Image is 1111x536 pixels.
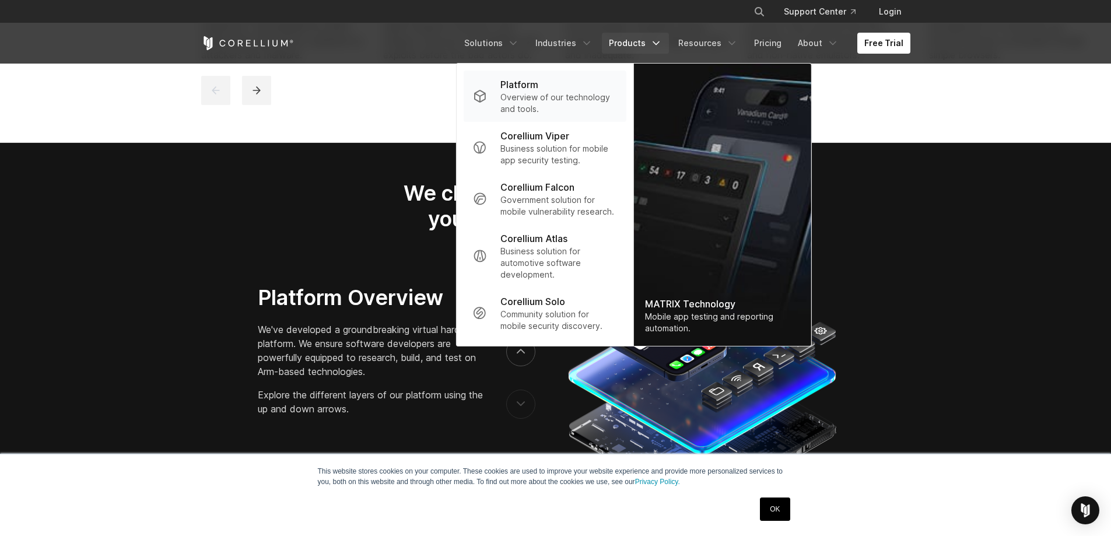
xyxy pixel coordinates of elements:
a: Solutions [457,33,526,54]
p: Corellium Solo [500,295,565,309]
h2: We change what's possible, so you can build what's next. [384,180,727,232]
a: About [791,33,846,54]
a: Free Trial [857,33,910,54]
button: next [242,76,271,105]
p: We've developed a groundbreaking virtual hardware platform. We ensure software developers are pow... [258,323,483,379]
p: Overview of our technology and tools. [500,92,616,115]
a: Corellium Viper Business solution for mobile app security testing. [463,122,626,173]
img: Matrix_WebNav_1x [633,64,811,346]
a: Corellium Atlas Business solution for automotive software development. [463,225,626,288]
a: Login [870,1,910,22]
a: Resources [671,33,745,54]
p: Corellium Falcon [500,180,574,194]
a: Pricing [747,33,788,54]
a: Privacy Policy. [635,478,680,486]
p: Explore the different layers of our platform using the up and down arrows. [258,388,483,416]
a: Support Center [774,1,865,22]
div: Mobile app testing and reporting automation. [645,311,799,334]
button: Search [749,1,770,22]
p: Corellium Viper [500,129,569,143]
button: previous [506,390,535,419]
p: Business solution for mobile app security testing. [500,143,616,166]
a: MATRIX Technology Mobile app testing and reporting automation. [633,64,811,346]
div: MATRIX Technology [645,297,799,311]
p: Business solution for automotive software development. [500,246,616,281]
p: Community solution for mobile security discovery. [500,309,616,332]
button: next [506,337,535,366]
div: Navigation Menu [740,1,910,22]
a: Corellium Solo Community solution for mobile security discovery. [463,288,626,339]
img: Corellium_Platform_RPI_Full_470 [562,241,840,515]
p: This website stores cookies on your computer. These cookies are used to improve your website expe... [318,466,794,487]
a: Corellium Falcon Government solution for mobile vulnerability research. [463,173,626,225]
p: Corellium Atlas [500,232,567,246]
p: Government solution for mobile vulnerability research. [500,194,616,218]
a: Platform Overview of our technology and tools. [463,71,626,122]
a: OK [760,498,790,521]
a: Products [602,33,669,54]
h3: Platform Overview [258,285,483,310]
div: Open Intercom Messenger [1071,496,1099,524]
p: Platform [500,78,538,92]
div: Navigation Menu [457,33,910,54]
a: Corellium Home [201,36,294,50]
button: previous [201,76,230,105]
a: Industries [528,33,600,54]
